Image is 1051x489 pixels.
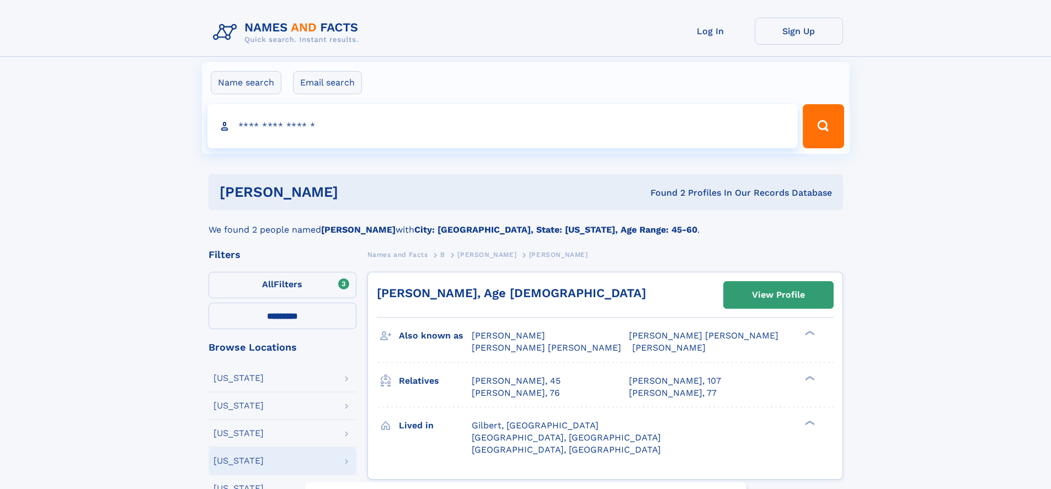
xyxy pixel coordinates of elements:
div: ❯ [802,419,815,426]
div: View Profile [752,282,805,308]
a: Log In [666,18,755,45]
a: Names and Facts [367,248,428,261]
span: B [440,251,445,259]
h3: Relatives [399,372,472,390]
div: Browse Locations [209,342,356,352]
span: [PERSON_NAME] [632,342,706,353]
div: Filters [209,250,356,260]
input: search input [207,104,798,148]
div: Found 2 Profiles In Our Records Database [494,187,832,199]
a: View Profile [724,282,833,308]
a: [PERSON_NAME], 76 [472,387,560,399]
span: [PERSON_NAME] [PERSON_NAME] [472,342,621,353]
span: [PERSON_NAME] [457,251,516,259]
h1: [PERSON_NAME] [220,185,494,199]
a: [PERSON_NAME] [457,248,516,261]
span: [GEOGRAPHIC_DATA], [GEOGRAPHIC_DATA] [472,432,661,443]
div: [US_STATE] [214,401,264,410]
span: [PERSON_NAME] [PERSON_NAME] [629,330,778,341]
div: [US_STATE] [214,429,264,438]
button: Search Button [803,104,844,148]
label: Filters [209,272,356,298]
a: B [440,248,445,261]
div: We found 2 people named with . [209,210,843,237]
a: [PERSON_NAME], Age [DEMOGRAPHIC_DATA] [377,286,646,300]
label: Name search [211,71,281,94]
span: All [262,279,274,289]
span: Gilbert, [GEOGRAPHIC_DATA] [472,420,599,431]
span: [GEOGRAPHIC_DATA], [GEOGRAPHIC_DATA] [472,444,661,455]
h3: Lived in [399,416,472,435]
div: ❯ [802,330,815,337]
label: Email search [293,71,362,94]
a: [PERSON_NAME], 77 [629,387,717,399]
a: [PERSON_NAME], 107 [629,375,721,387]
a: [PERSON_NAME], 45 [472,375,561,387]
b: City: [GEOGRAPHIC_DATA], State: [US_STATE], Age Range: 45-60 [414,224,697,235]
a: Sign Up [755,18,843,45]
div: ❯ [802,374,815,381]
img: Logo Names and Facts [209,18,367,47]
div: [US_STATE] [214,456,264,465]
b: [PERSON_NAME] [321,224,396,235]
span: [PERSON_NAME] [472,330,545,341]
h3: Also known as [399,326,472,345]
div: [US_STATE] [214,374,264,383]
span: [PERSON_NAME] [529,251,588,259]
